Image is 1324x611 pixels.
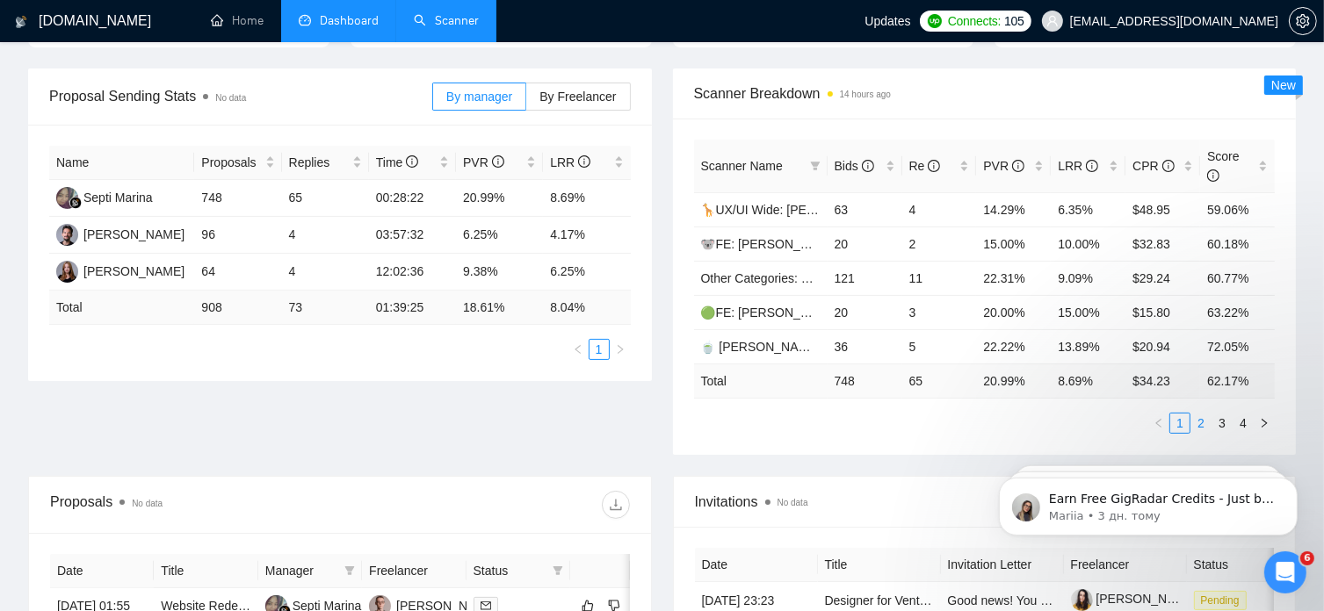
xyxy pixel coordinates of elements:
td: 63.22% [1200,295,1275,329]
td: 13.89% [1051,329,1125,363]
td: $32.83 [1125,226,1200,261]
a: SMSepti Marina [56,190,153,204]
span: info-circle [1086,160,1098,172]
span: info-circle [1207,169,1219,182]
span: Proposal Sending Stats [49,85,432,107]
td: 9.38% [456,254,543,291]
span: filter [341,557,358,584]
td: 15.00% [1051,295,1125,329]
span: download [603,498,629,512]
td: 12:02:36 [369,254,456,291]
span: Updates [865,14,910,28]
button: right [1254,413,1275,434]
td: $48.95 [1125,192,1200,226]
td: 60.77% [1200,261,1275,295]
span: info-circle [406,155,418,168]
img: gigradar-bm.png [69,197,82,209]
td: 65 [902,363,977,398]
span: info-circle [578,155,590,168]
span: Re [909,159,941,173]
td: 748 [828,363,902,398]
span: By Freelancer [539,90,616,104]
span: filter [553,565,563,576]
span: info-circle [1162,160,1175,172]
img: logo [15,8,27,36]
td: 36 [828,329,902,363]
td: 9.09% [1051,261,1125,295]
td: 20 [828,226,902,261]
td: 3 [902,295,977,329]
span: Scanner Name [701,159,783,173]
div: Proposals [50,491,340,519]
a: 1 [1170,413,1190,433]
td: 8.69 % [1051,363,1125,398]
td: $20.94 [1125,329,1200,363]
td: 22.22% [976,329,1051,363]
th: Freelancer [1064,548,1187,582]
td: 8.04 % [543,291,630,325]
th: Name [49,146,194,180]
span: filter [807,153,824,179]
td: $29.24 [1125,261,1200,295]
td: 20 [828,295,902,329]
a: 🦒UX/UI Wide: [PERSON_NAME] 03/07 old [701,203,943,217]
iframe: Intercom live chat [1264,551,1306,593]
li: 2 [1190,413,1212,434]
td: 72.05% [1200,329,1275,363]
span: left [573,344,583,355]
a: setting [1289,14,1317,28]
a: 3 [1212,413,1232,433]
span: Bids [835,159,874,173]
span: Replies [289,153,349,172]
td: 2 [902,226,977,261]
td: 4 [902,192,977,226]
div: Septi Marina [83,188,153,207]
button: setting [1289,7,1317,35]
td: 6.25% [456,217,543,254]
td: 62.17 % [1200,363,1275,398]
span: right [1259,418,1270,428]
span: setting [1290,14,1316,28]
td: 14.29% [976,192,1051,226]
span: 105 [1004,11,1024,31]
td: 4 [282,254,369,291]
td: Total [49,291,194,325]
img: SM [56,187,78,209]
span: Proposals [201,153,261,172]
td: 60.18% [1200,226,1275,261]
span: filter [810,161,821,171]
a: TB[PERSON_NAME] [56,263,184,277]
span: filter [549,557,567,584]
li: Previous Page [1148,413,1169,434]
li: 3 [1212,413,1233,434]
span: No data [215,93,246,103]
td: 59.06% [1200,192,1275,226]
a: RV[PERSON_NAME] [56,226,184,241]
td: Total [694,363,828,398]
a: 🍵 [PERSON_NAME] | Web Wide: 23/07 - Bid in Range [701,340,1006,354]
time: 14 hours ago [840,90,891,99]
span: Pending [1194,591,1247,610]
span: Manager [265,561,337,580]
td: 4.17% [543,217,630,254]
td: 6.25% [543,254,630,291]
td: 01:39:25 [369,291,456,325]
td: 00:28:22 [369,180,456,217]
a: searchScanner [414,13,479,28]
th: Manager [258,554,362,588]
td: 18.61 % [456,291,543,325]
a: 4 [1234,413,1253,433]
span: Time [376,155,418,169]
span: info-circle [928,160,940,172]
span: New [1271,78,1296,92]
span: PVR [983,159,1024,173]
td: 22.31% [976,261,1051,295]
span: By manager [446,90,512,104]
span: dashboard [299,14,311,26]
img: RV [56,224,78,246]
th: Replies [282,146,369,180]
td: 03:57:32 [369,217,456,254]
th: Date [50,554,154,588]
